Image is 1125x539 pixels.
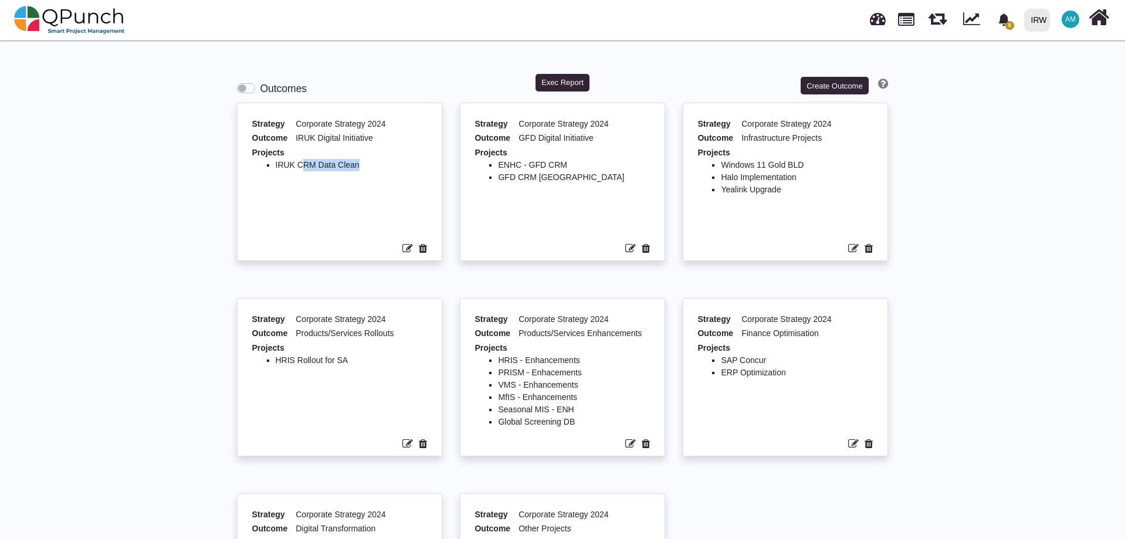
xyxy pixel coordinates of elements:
div: Other Projects [519,523,650,537]
svg: bell fill [998,13,1010,26]
a: AM [1055,1,1086,38]
div: Corporate Strategy 2024 [741,118,873,133]
li: ERP Optimization [721,367,873,379]
span: AM [1065,16,1076,23]
li: Halo Implementation [721,171,873,184]
span: Outcome [697,327,741,340]
div: Products/Services Rollouts [296,327,427,342]
span: Outcome [252,132,296,144]
div: Corporate Strategy 2024 [296,313,427,328]
span: Strategy [475,118,519,130]
li: Seasonal MIS - ENH [498,404,650,416]
span: Outcome [252,327,296,340]
span: Strategy [252,313,296,326]
div: IRUK Digital Initiative [296,132,427,147]
div: Finance Optimisation [741,327,873,342]
div: Digital Transformation [296,523,427,537]
span: Outcome [697,132,741,144]
span: Outcome [475,132,519,144]
a: Help [874,80,888,90]
li: SAP Concur [721,354,873,367]
li: Yealink Upgrade [721,184,873,196]
li: HRIS Rollout for SA [276,354,428,367]
div: Notification [994,9,1014,30]
span: Projects [475,148,507,157]
span: Outcome [475,523,519,535]
li: Windows 11 Gold BLD [721,159,873,171]
span: Projects [252,343,284,352]
span: Projects [697,148,730,157]
div: Corporate Strategy 2024 [519,509,650,523]
li: MfIS - Enhancements [498,391,650,404]
li: PRISM - Enhacements [498,367,650,379]
li: Global Screening DB [498,416,650,428]
span: Strategy [697,313,741,326]
div: Products/Services Enhancements [519,327,650,342]
img: qpunch-sp.fa6292f.png [14,2,125,38]
span: Projects [898,8,914,26]
li: GFD CRM [GEOGRAPHIC_DATA] [498,171,650,184]
span: Outcome [252,523,296,535]
div: Corporate Strategy 2024 [296,509,427,523]
li: HRIS - Enhancements [498,354,650,367]
div: Corporate Strategy 2024 [519,118,650,133]
span: 5 [1005,21,1014,30]
div: Dynamic Report [957,1,991,39]
div: Infrastructure Projects [741,132,873,147]
span: Projects [475,343,507,352]
li: ENHC - GFD CRM [498,159,650,171]
div: Corporate Strategy 2024 [519,313,650,328]
button: Create Outcome [801,77,869,94]
a: bell fill5 [991,1,1019,38]
span: Projects [252,148,284,157]
div: Corporate Strategy 2024 [296,118,427,133]
span: Outcome [475,327,519,340]
span: Strategy [252,118,296,130]
span: Asad Malik [1062,11,1079,28]
li: IRUK CRM Data Clean [276,159,428,171]
div: IRW [1031,10,1047,30]
span: Projects [697,343,730,352]
li: VMS - Enhancements [498,379,650,391]
i: Home [1089,6,1109,29]
button: Exec Report [536,74,590,91]
label: Outcomes [260,81,307,96]
a: IRW [1019,1,1055,39]
span: Dashboard [870,7,886,25]
span: Releases [929,6,947,25]
span: Strategy [697,118,741,130]
span: Strategy [475,509,519,521]
span: Strategy [252,509,296,521]
div: GFD Digital Initiative [519,132,650,147]
div: Corporate Strategy 2024 [741,313,873,328]
span: Strategy [475,313,519,326]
